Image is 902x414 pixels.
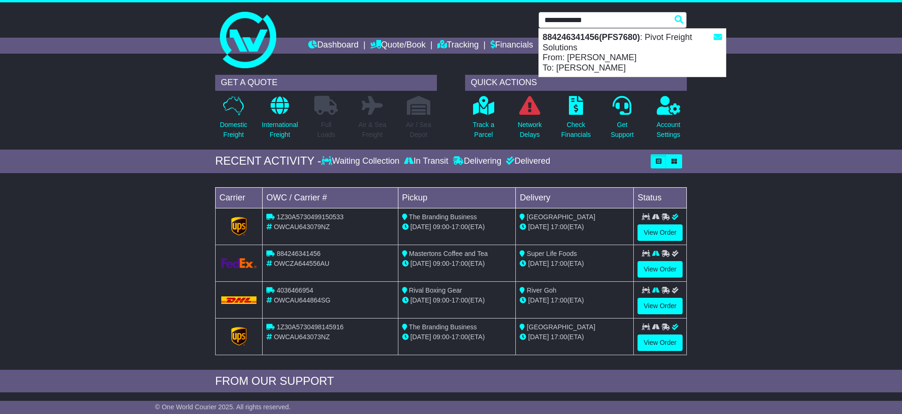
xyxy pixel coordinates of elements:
img: GetCarrierServiceLogo [231,327,247,346]
p: Get Support [611,120,634,140]
span: River Goh [527,287,556,294]
span: Super Life Foods [527,250,577,257]
span: 09:00 [433,260,450,267]
span: OWCAU643073NZ [274,333,330,341]
span: [DATE] [528,223,549,231]
span: [DATE] [411,260,431,267]
div: - (ETA) [402,222,512,232]
span: 09:00 [433,223,450,231]
div: (ETA) [520,295,630,305]
span: 17:00 [551,333,567,341]
p: International Freight [262,120,298,140]
a: GetSupport [610,96,634,145]
div: GET A QUOTE [215,75,437,91]
img: DHL.png [221,296,257,304]
div: - (ETA) [402,259,512,269]
span: 17:00 [451,260,468,267]
span: [GEOGRAPHIC_DATA] [527,213,595,221]
span: 17:00 [451,333,468,341]
img: GetCarrierServiceLogo [221,258,257,268]
p: Network Delays [518,120,542,140]
a: Tracking [437,38,479,54]
span: [DATE] [411,333,431,341]
span: The Branding Business [409,323,477,331]
span: 17:00 [551,260,567,267]
div: : Pivot Freight Solutions From: [PERSON_NAME] To: [PERSON_NAME] [539,29,726,77]
div: (ETA) [520,259,630,269]
a: View Order [638,261,683,278]
a: CheckFinancials [561,96,591,145]
span: OWCZA644556AU [274,260,329,267]
a: Quote/Book [370,38,426,54]
td: Carrier [216,187,263,208]
a: NetworkDelays [517,96,542,145]
span: OWCAU644864SG [274,296,331,304]
span: 1Z30A5730499150533 [277,213,343,221]
span: [DATE] [528,260,549,267]
td: Status [634,187,687,208]
span: 17:00 [451,296,468,304]
span: The Branding Business [409,213,477,221]
p: Air / Sea Depot [406,120,431,140]
p: Account Settings [657,120,681,140]
a: AccountSettings [656,96,681,145]
span: OWCAU643079NZ [274,223,330,231]
a: View Order [638,224,683,241]
span: © One World Courier 2025. All rights reserved. [155,403,291,411]
div: - (ETA) [402,332,512,342]
div: (ETA) [520,222,630,232]
a: DomesticFreight [219,96,248,145]
div: - (ETA) [402,295,512,305]
span: 17:00 [551,223,567,231]
span: [DATE] [528,296,549,304]
span: [DATE] [411,296,431,304]
span: 4036466954 [277,287,313,294]
img: GetCarrierServiceLogo [231,217,247,236]
div: Waiting Collection [321,156,402,167]
a: Dashboard [308,38,358,54]
a: View Order [638,298,683,314]
p: Check Financials [561,120,591,140]
div: (ETA) [520,332,630,342]
a: View Order [638,334,683,351]
div: FROM OUR SUPPORT [215,374,687,388]
div: Delivered [504,156,550,167]
div: Delivering [451,156,504,167]
p: Track a Parcel [473,120,494,140]
p: Air & Sea Freight [358,120,386,140]
strong: 884246341456(PFS7680) [543,32,640,42]
span: 09:00 [433,333,450,341]
span: 17:00 [551,296,567,304]
span: Rival Boxing Gear [409,287,462,294]
p: Full Loads [314,120,338,140]
span: Mastertons Coffee and Tea [409,250,488,257]
span: [GEOGRAPHIC_DATA] [527,323,595,331]
span: 09:00 [433,296,450,304]
span: 884246341456 [277,250,320,257]
span: 17:00 [451,223,468,231]
div: In Transit [402,156,451,167]
span: [DATE] [528,333,549,341]
td: Pickup [398,187,516,208]
div: RECENT ACTIVITY - [215,154,321,168]
td: OWC / Carrier # [263,187,398,208]
p: Domestic Freight [220,120,247,140]
a: Financials [490,38,533,54]
td: Delivery [516,187,634,208]
span: [DATE] [411,223,431,231]
a: InternationalFreight [261,96,298,145]
a: Track aParcel [472,96,495,145]
div: QUICK ACTIONS [465,75,687,91]
span: 1Z30A5730498145916 [277,323,343,331]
